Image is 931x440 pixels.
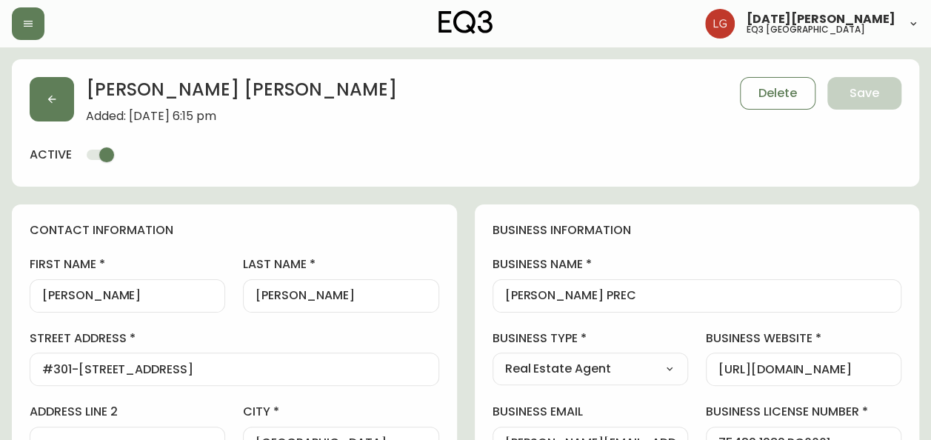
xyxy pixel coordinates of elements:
h2: [PERSON_NAME] [PERSON_NAME] [86,77,397,110]
img: logo [438,10,493,34]
label: last name [243,256,438,273]
img: 2638f148bab13be18035375ceda1d187 [705,9,735,39]
h4: contact information [30,222,439,239]
span: [DATE][PERSON_NAME] [747,13,895,25]
label: business name [493,256,902,273]
label: business type [493,330,688,347]
label: first name [30,256,225,273]
label: address line 2 [30,404,225,420]
label: city [243,404,438,420]
label: business website [706,330,901,347]
label: business email [493,404,688,420]
button: Delete [740,77,815,110]
h4: active [30,147,72,163]
span: Delete [758,85,797,101]
h4: business information [493,222,902,239]
label: business license number [706,404,901,420]
h5: eq3 [GEOGRAPHIC_DATA] [747,25,865,34]
input: https://www.designshop.com [718,362,889,376]
label: street address [30,330,439,347]
span: Added: [DATE] 6:15 pm [86,110,397,123]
